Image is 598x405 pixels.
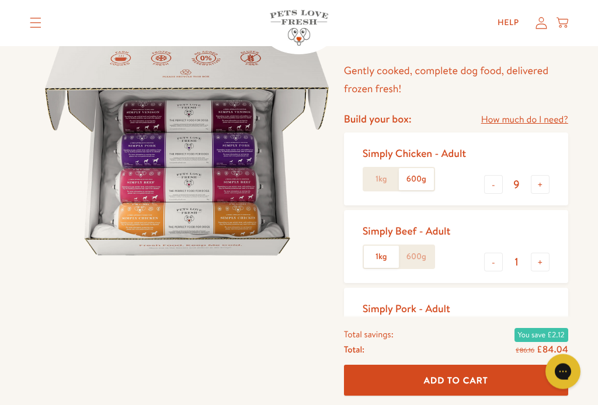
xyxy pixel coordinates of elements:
label: 600g [399,169,434,191]
iframe: Gorgias live chat messenger [540,350,586,393]
img: Pets Love Fresh [270,11,328,46]
button: - [484,253,503,272]
a: Help [488,12,529,35]
div: Simply Beef - Adult [363,225,451,238]
div: Simply Pork - Adult [363,302,450,316]
button: + [531,176,550,194]
p: Gently cooked, complete dog food, delivered frozen fresh! [344,62,568,98]
span: Add To Cart [424,374,488,386]
span: £84.04 [537,343,568,356]
span: You save £2.12 [514,328,568,342]
button: + [531,253,550,272]
label: 1kg [364,246,399,268]
button: Add To Cart [344,365,568,396]
summary: Translation missing: en.sections.header.menu [20,9,51,38]
label: 600g [399,246,434,268]
div: Simply Chicken - Adult [363,147,466,160]
h4: Build your box: [344,113,412,126]
a: How much do I need? [481,113,568,128]
label: 1kg [364,169,399,191]
button: - [484,176,503,194]
span: Total: [344,342,364,357]
s: £86.16 [516,345,534,355]
span: Total savings: [344,327,394,342]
